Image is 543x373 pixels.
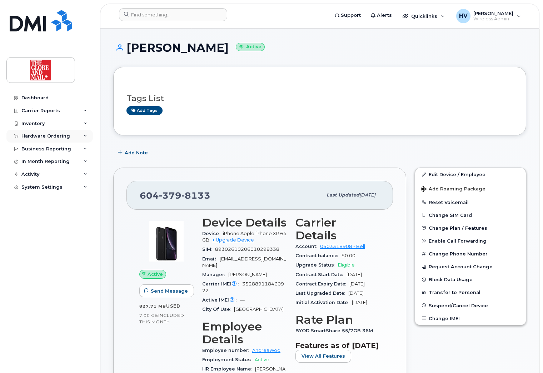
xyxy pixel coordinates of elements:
[126,106,163,115] a: Add tags
[352,300,367,305] span: [DATE]
[139,284,194,297] button: Send Message
[113,41,526,54] h1: [PERSON_NAME]
[348,290,364,296] span: [DATE]
[240,297,245,303] span: —
[202,348,252,353] span: Employee number
[202,256,286,268] span: [EMAIL_ADDRESS][DOMAIN_NAME]
[159,190,181,201] span: 379
[202,247,215,252] span: SIM
[429,303,488,308] span: Suspend/Cancel Device
[228,272,267,277] span: [PERSON_NAME]
[349,281,365,287] span: [DATE]
[415,273,526,286] button: Block Data Usage
[236,43,265,51] small: Active
[139,304,166,309] span: 827.71 MB
[202,366,255,372] span: HR Employee Name
[359,192,375,198] span: [DATE]
[415,299,526,312] button: Suspend/Cancel Device
[295,313,380,326] h3: Rate Plan
[429,238,487,244] span: Enable Call Forwarding
[148,271,163,278] span: Active
[215,247,279,252] span: 89302610206010298338
[429,225,487,230] span: Change Plan / Features
[166,303,180,309] span: used
[295,328,377,333] span: BYOD SmartShare 55/7GB 36M
[234,307,284,312] span: [GEOGRAPHIC_DATA]
[202,357,255,362] span: Employment Status
[338,262,355,268] span: Eligible
[202,320,287,346] h3: Employee Details
[295,300,352,305] span: Initial Activation Date
[415,181,526,196] button: Add Roaming Package
[327,192,359,198] span: Last updated
[415,209,526,222] button: Change SIM Card
[202,216,287,229] h3: Device Details
[320,244,365,249] a: 0503318908 - Bell
[415,168,526,181] a: Edit Device / Employee
[415,312,526,325] button: Change IMEI
[140,190,210,201] span: 604
[347,272,362,277] span: [DATE]
[295,290,348,296] span: Last Upgraded Date
[252,348,280,353] a: AndreaWoo
[202,231,287,243] span: iPhone Apple iPhone XR 64GB
[302,353,345,359] span: View All Features
[212,237,254,243] a: + Upgrade Device
[415,222,526,234] button: Change Plan / Features
[145,220,188,263] img: image20231002-3703462-1qb80zy.jpeg
[415,247,526,260] button: Change Phone Number
[202,307,234,312] span: City Of Use
[202,281,242,287] span: Carrier IMEI
[295,281,349,287] span: Contract Expiry Date
[415,286,526,299] button: Transfer to Personal
[295,262,338,268] span: Upgrade Status
[125,149,148,156] span: Add Note
[415,196,526,209] button: Reset Voicemail
[139,313,158,318] span: 7.00 GB
[342,253,355,258] span: $0.00
[295,253,342,258] span: Contract balance
[202,272,228,277] span: Manager
[295,350,351,363] button: View All Features
[415,260,526,273] button: Request Account Change
[139,313,184,324] span: included this month
[181,190,210,201] span: 8133
[295,244,320,249] span: Account
[113,146,154,159] button: Add Note
[295,341,380,350] h3: Features as of [DATE]
[151,288,188,294] span: Send Message
[255,357,269,362] span: Active
[202,297,240,303] span: Active IMEI
[126,94,513,103] h3: Tags List
[202,231,223,236] span: Device
[295,216,380,242] h3: Carrier Details
[421,186,485,193] span: Add Roaming Package
[295,272,347,277] span: Contract Start Date
[202,281,284,293] span: 352889118460922
[202,256,220,262] span: Email
[415,234,526,247] button: Enable Call Forwarding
